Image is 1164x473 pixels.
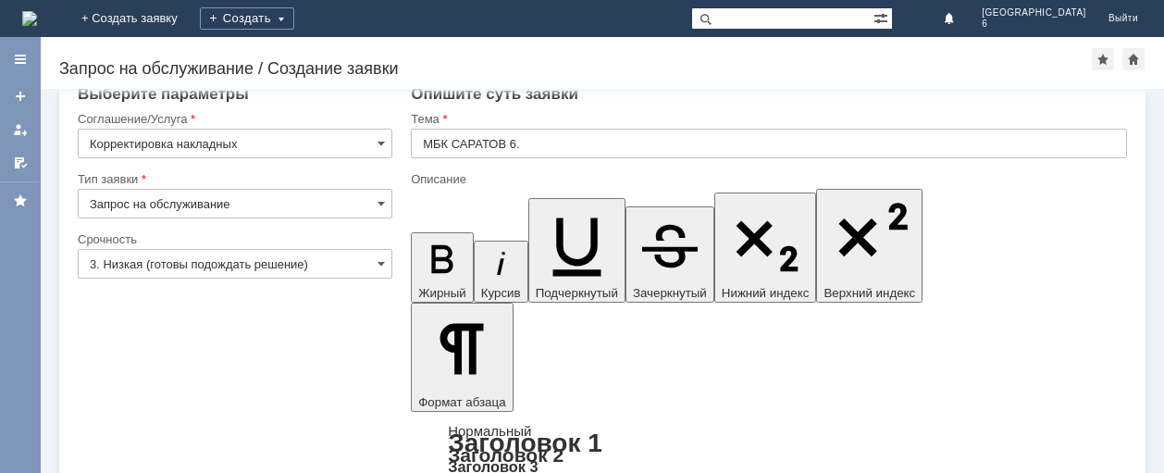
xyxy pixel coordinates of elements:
[78,233,389,245] div: Срочность
[448,423,531,439] a: Нормальный
[411,173,1123,185] div: Описание
[200,7,294,30] div: Создать
[78,113,389,125] div: Соглашение/Услуга
[1122,48,1145,70] div: Сделать домашней страницей
[7,7,270,67] div: Добрый вечер! Просим Вас выгрузить накладные на наш мбк. Товар пришел,а накладные отсутствуют.Нет...
[625,206,714,303] button: Зачеркнутый
[418,286,466,300] span: Жирный
[78,173,389,185] div: Тип заявки
[59,59,1092,78] div: Запрос на обслуживание / Создание заявки
[873,8,892,26] span: Расширенный поиск
[823,286,915,300] span: Верхний индекс
[411,113,1123,125] div: Тема
[78,85,249,103] span: Выберите параметры
[418,395,505,409] span: Формат абзаца
[22,11,37,26] img: logo
[722,286,810,300] span: Нижний индекс
[22,11,37,26] a: Перейти на домашнюю страницу
[6,81,35,111] a: Создать заявку
[481,286,521,300] span: Курсив
[982,7,1086,19] span: [GEOGRAPHIC_DATA]
[1092,48,1114,70] div: Добавить в избранное
[633,286,707,300] span: Зачеркнутый
[6,115,35,144] a: Мои заявки
[982,19,1086,30] span: 6
[448,444,563,466] a: Заголовок 2
[411,232,474,303] button: Жирный
[411,85,578,103] span: Опишите суть заявки
[714,193,817,303] button: Нижний индекс
[816,189,923,303] button: Верхний индекс
[528,198,625,303] button: Подчеркнутый
[474,241,528,303] button: Курсив
[448,429,602,457] a: Заголовок 1
[6,148,35,178] a: Мои согласования
[536,286,618,300] span: Подчеркнутый
[411,303,513,412] button: Формат абзаца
